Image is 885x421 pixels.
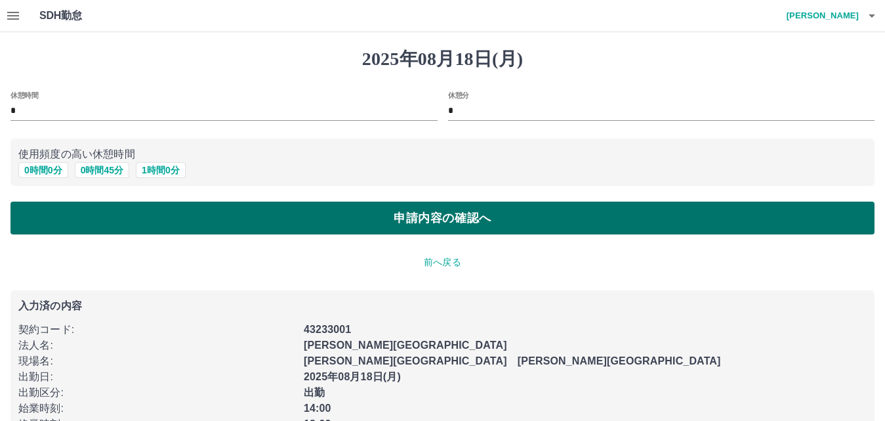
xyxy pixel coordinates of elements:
[18,322,296,338] p: 契約コード :
[304,403,331,414] b: 14:00
[18,385,296,401] p: 出勤区分 :
[75,162,129,178] button: 0時間45分
[136,162,186,178] button: 1時間0分
[18,353,296,369] p: 現場名 :
[10,48,875,70] h1: 2025年08月18日(月)
[18,338,296,353] p: 法人名 :
[10,255,875,269] p: 前へ戻る
[18,369,296,385] p: 出勤日 :
[448,90,469,100] label: 休憩分
[10,202,875,234] button: 申請内容の確認へ
[18,162,68,178] button: 0時間0分
[18,146,867,162] p: 使用頻度の高い休憩時間
[18,401,296,416] p: 始業時刻 :
[304,387,325,398] b: 出勤
[304,340,507,351] b: [PERSON_NAME][GEOGRAPHIC_DATA]
[304,324,351,335] b: 43233001
[10,90,38,100] label: 休憩時間
[18,301,867,311] p: 入力済の内容
[304,371,401,382] b: 2025年08月18日(月)
[304,355,721,366] b: [PERSON_NAME][GEOGRAPHIC_DATA] [PERSON_NAME][GEOGRAPHIC_DATA]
